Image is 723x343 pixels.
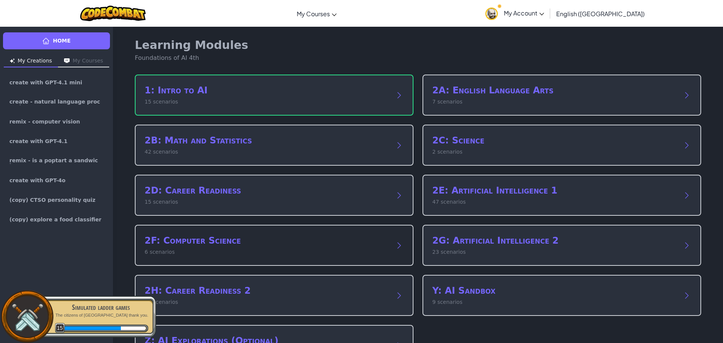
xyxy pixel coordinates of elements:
h2: 1: Intro to AI [145,84,389,96]
span: create with GPT-4.1 [9,139,67,144]
span: remix - computer vision [9,119,80,124]
p: Foundations of AI 4th [135,53,248,63]
h2: 2A: English Language Arts [432,84,676,96]
a: remix - computer vision [3,113,110,131]
button: My Courses [58,55,109,67]
h2: 2F: Computer Science [145,235,389,247]
span: create with GPT-4o [9,178,66,183]
button: My Creations [4,55,58,67]
h2: 2G: Artificial Intelligence 2 [432,235,676,247]
p: 15 scenarios [145,298,389,306]
span: remix - is a poptart a sandwich? [9,158,104,164]
p: 2 scenarios [432,148,676,156]
a: create with GPT-4o [3,171,110,189]
img: avatar [485,8,498,20]
a: Home [3,32,110,49]
h2: 2D: Career Readiness [145,184,389,197]
a: remix - is a poptart a sandwich? [3,152,110,170]
p: 15 scenarios [145,198,389,206]
p: 47 scenarios [432,198,676,206]
p: 42 scenarios [145,148,389,156]
img: CodeCombat logo [80,6,146,21]
a: create - natural language processing [3,93,110,111]
a: (copy) explore a food classifier [3,210,110,229]
span: create - natural language processing [9,99,104,105]
span: (copy) explore a food classifier [9,217,101,222]
h1: Learning Modules [135,38,248,52]
a: create with GPT-4.1 mini [3,73,110,91]
p: 23 scenarios [432,248,676,256]
h2: 2C: Science [432,134,676,146]
img: Icon [64,58,70,63]
span: Home [53,37,70,45]
p: The citizens of [GEOGRAPHIC_DATA] thank you. [53,313,148,318]
p: 15 scenarios [145,98,389,106]
span: English ([GEOGRAPHIC_DATA]) [556,10,645,18]
h2: 2B: Math and Statistics [145,134,389,146]
a: create with GPT-4.1 [3,132,110,150]
img: Icon [10,58,15,63]
h2: 2H: Career Readiness 2 [145,285,389,297]
h2: Y: AI Sandbox [432,285,676,297]
div: Simulated ladder games [53,302,148,313]
p: 7 scenarios [432,98,676,106]
a: My Account [482,2,548,25]
span: 15 [55,323,65,333]
span: create with GPT-4.1 mini [9,80,82,85]
a: English ([GEOGRAPHIC_DATA]) [552,3,648,24]
h2: 2E: Artificial Intelligence 1 [432,184,676,197]
span: My Account [504,9,544,17]
a: My Courses [293,3,340,24]
span: My Courses [297,10,330,18]
a: (copy) CTSO personality quiz [3,191,110,209]
span: (copy) CTSO personality quiz [9,197,95,203]
p: 9 scenarios [432,298,676,306]
img: swords.png [10,300,44,334]
p: 6 scenarios [145,248,389,256]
